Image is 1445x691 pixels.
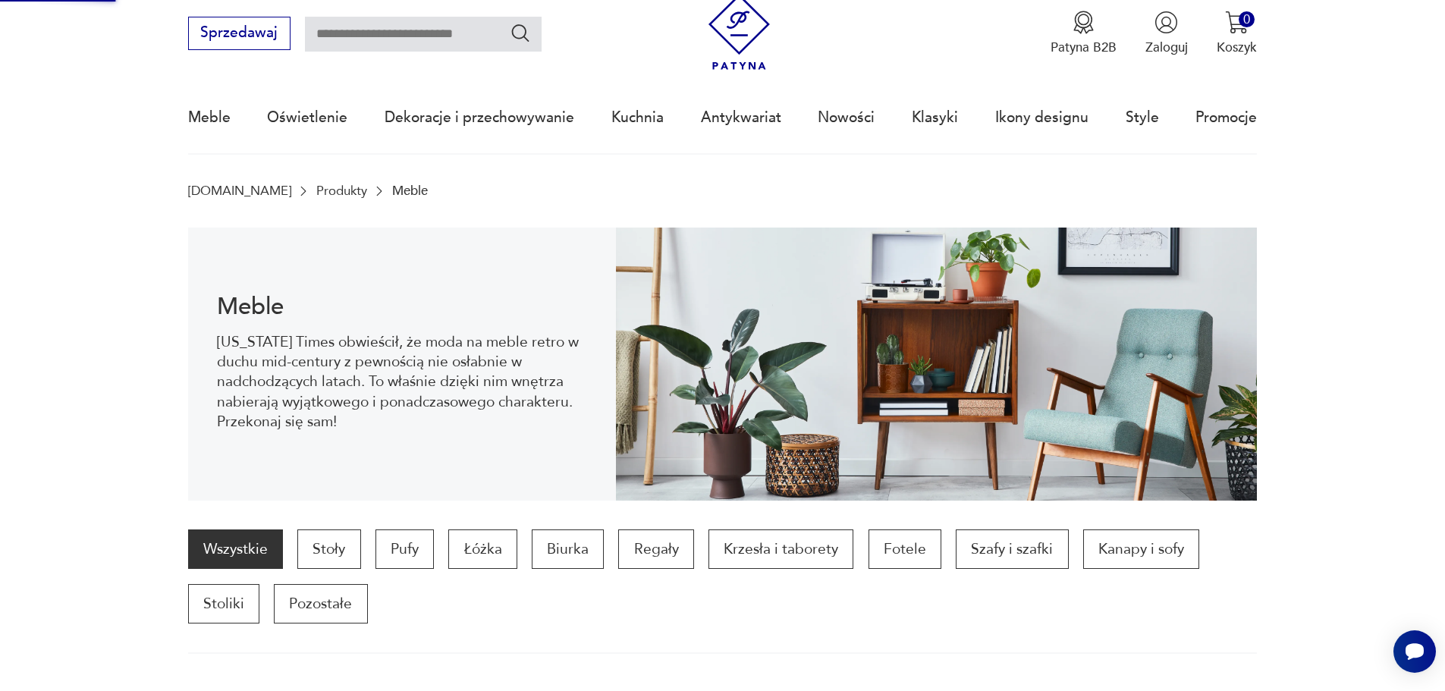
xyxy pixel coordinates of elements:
[297,529,360,569] a: Stoły
[1217,11,1257,56] button: 0Koszyk
[1217,39,1257,56] p: Koszyk
[708,529,853,569] a: Krzesła i taborety
[1083,529,1199,569] a: Kanapy i sofy
[1393,630,1436,673] iframe: Smartsupp widget button
[274,584,367,623] a: Pozostałe
[188,28,291,40] a: Sprzedawaj
[532,529,604,569] a: Biurka
[818,83,875,152] a: Nowości
[267,83,347,152] a: Oświetlenie
[1145,11,1188,56] button: Zaloguj
[188,83,231,152] a: Meble
[375,529,434,569] a: Pufy
[1051,11,1117,56] button: Patyna B2B
[392,184,428,198] p: Meble
[1239,11,1255,27] div: 0
[956,529,1068,569] a: Szafy i szafki
[217,296,586,318] h1: Meble
[1072,11,1095,34] img: Ikona medalu
[316,184,367,198] a: Produkty
[188,529,283,569] a: Wszystkie
[1051,11,1117,56] a: Ikona medaluPatyna B2B
[510,22,532,44] button: Szukaj
[1195,83,1257,152] a: Promocje
[1225,11,1249,34] img: Ikona koszyka
[1126,83,1159,152] a: Style
[1145,39,1188,56] p: Zaloguj
[611,83,664,152] a: Kuchnia
[1051,39,1117,56] p: Patyna B2B
[188,17,291,50] button: Sprzedawaj
[385,83,574,152] a: Dekoracje i przechowywanie
[217,332,586,432] p: [US_STATE] Times obwieścił, że moda na meble retro w duchu mid-century z pewnością nie osłabnie w...
[869,529,941,569] a: Fotele
[188,184,291,198] a: [DOMAIN_NAME]
[616,228,1258,501] img: Meble
[1154,11,1178,34] img: Ikonka użytkownika
[448,529,517,569] a: Łóżka
[995,83,1088,152] a: Ikony designu
[912,83,958,152] a: Klasyki
[618,529,693,569] a: Regały
[188,584,259,623] a: Stoliki
[701,83,781,152] a: Antykwariat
